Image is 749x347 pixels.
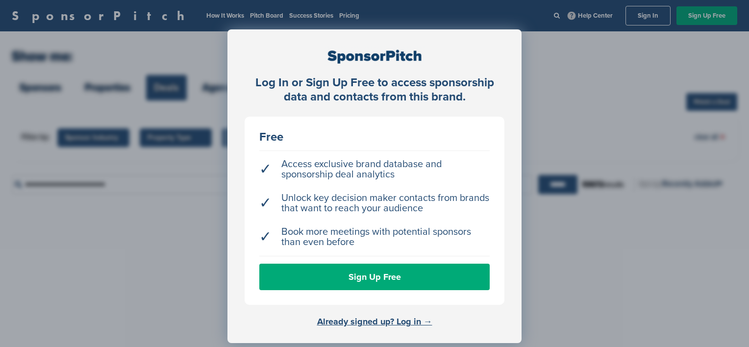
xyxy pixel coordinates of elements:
[259,131,490,143] div: Free
[259,164,272,174] span: ✓
[259,222,490,252] li: Book more meetings with potential sponsors than even before
[245,76,504,104] div: Log In or Sign Up Free to access sponsorship data and contacts from this brand.
[259,154,490,185] li: Access exclusive brand database and sponsorship deal analytics
[259,264,490,290] a: Sign Up Free
[259,198,272,208] span: ✓
[259,188,490,219] li: Unlock key decision maker contacts from brands that want to reach your audience
[317,316,432,327] a: Already signed up? Log in →
[259,232,272,242] span: ✓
